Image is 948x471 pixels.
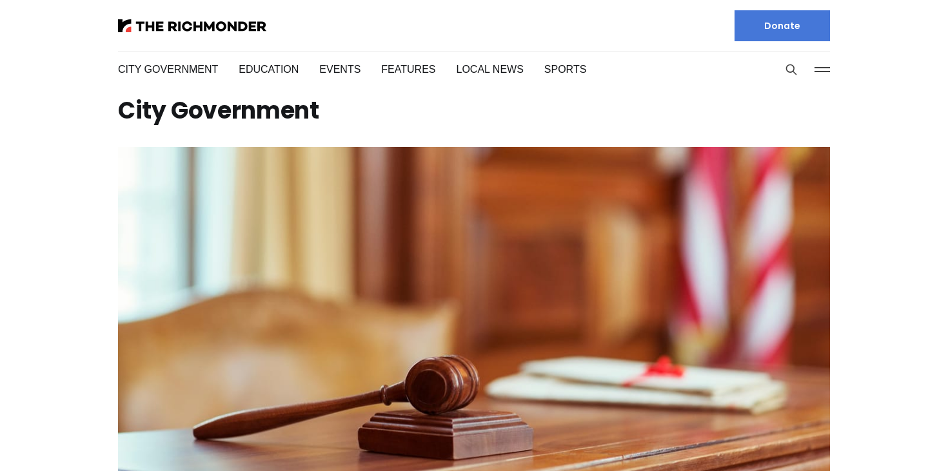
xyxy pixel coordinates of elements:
a: Education [235,62,295,77]
button: Search this site [782,60,801,79]
h1: City Government [118,101,830,121]
img: The Richmonder [118,19,266,32]
a: Events [316,62,354,77]
a: Features [375,62,425,77]
a: City Government [118,62,215,77]
a: Sports [530,62,569,77]
a: Donate [735,10,830,41]
a: Local News [446,62,509,77]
